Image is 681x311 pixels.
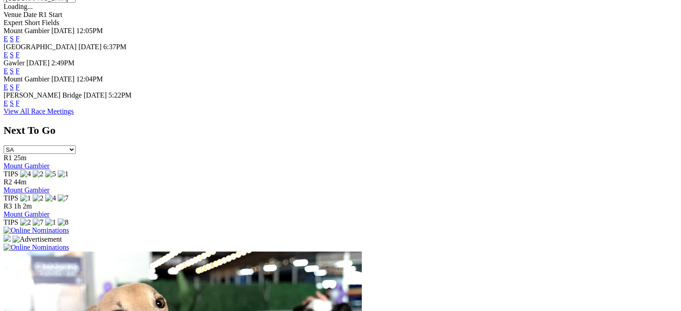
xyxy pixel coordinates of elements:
span: 2:49PM [51,59,75,67]
span: [DATE] [51,27,75,34]
span: R2 [4,178,12,186]
a: S [10,35,14,43]
span: TIPS [4,218,18,226]
span: 44m [14,178,26,186]
span: R3 [4,202,12,210]
a: E [4,51,8,59]
span: Date [23,11,37,18]
img: Advertisement [13,235,62,243]
a: Mount Gambier [4,162,50,170]
a: S [10,51,14,59]
a: S [10,67,14,75]
img: 2 [33,170,43,178]
a: F [16,51,20,59]
span: 12:05PM [76,27,103,34]
img: 8 [58,218,69,226]
span: 12:04PM [76,75,103,83]
img: Online Nominations [4,243,69,251]
img: 2 [33,194,43,202]
span: [PERSON_NAME] Bridge [4,91,82,99]
span: Venue [4,11,21,18]
span: [DATE] [78,43,102,51]
img: 7 [33,218,43,226]
span: Loading... [4,3,33,10]
span: Short [25,19,40,26]
a: Mount Gambier [4,210,50,218]
span: Expert [4,19,23,26]
a: F [16,35,20,43]
span: [DATE] [51,75,75,83]
span: [GEOGRAPHIC_DATA] [4,43,77,51]
span: Mount Gambier [4,27,50,34]
img: 7 [58,194,69,202]
img: Online Nominations [4,226,69,234]
span: TIPS [4,194,18,202]
span: [DATE] [26,59,50,67]
span: 5:22PM [108,91,132,99]
span: TIPS [4,170,18,178]
a: E [4,83,8,91]
img: 1 [58,170,69,178]
span: R1 [4,154,12,162]
a: E [4,35,8,43]
img: 15187_Greyhounds_GreysPlayCentral_Resize_SA_WebsiteBanner_300x115_2025.jpg [4,234,11,242]
img: 1 [45,218,56,226]
a: E [4,67,8,75]
a: F [16,99,20,107]
img: 5 [45,170,56,178]
a: S [10,99,14,107]
span: R1 Start [39,11,62,18]
span: [DATE] [84,91,107,99]
img: 1 [20,194,31,202]
a: Mount Gambier [4,186,50,194]
span: 6:37PM [103,43,127,51]
a: S [10,83,14,91]
span: Mount Gambier [4,75,50,83]
h2: Next To Go [4,124,677,136]
a: F [16,67,20,75]
a: F [16,83,20,91]
img: 4 [45,194,56,202]
span: Fields [42,19,59,26]
span: Gawler [4,59,25,67]
span: 25m [14,154,26,162]
a: E [4,99,8,107]
img: 4 [20,170,31,178]
img: 2 [20,218,31,226]
span: 1h 2m [14,202,32,210]
a: View All Race Meetings [4,107,74,115]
